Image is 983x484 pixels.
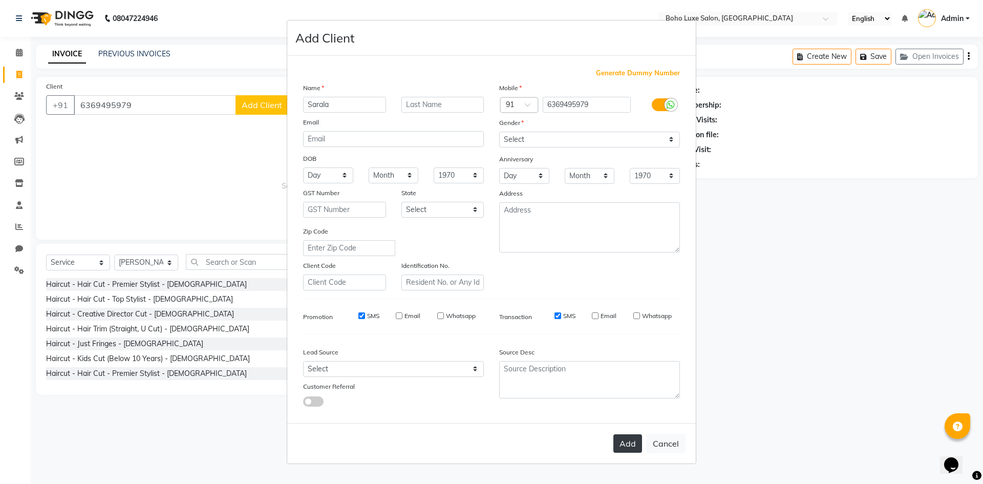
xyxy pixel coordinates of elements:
label: Transaction [499,312,532,322]
input: Resident No. or Any Id [401,275,484,290]
label: Email [303,118,319,127]
button: Cancel [646,434,686,453]
label: Promotion [303,312,333,322]
label: Client Code [303,261,336,270]
label: Source Desc [499,348,535,357]
input: Mobile [543,97,631,113]
label: Customer Referral [303,382,355,391]
label: Whatsapp [642,311,672,321]
input: GST Number [303,202,386,218]
input: Email [303,131,484,147]
label: Gender [499,118,524,128]
input: Enter Zip Code [303,240,395,256]
input: Last Name [401,97,484,113]
button: Add [613,434,642,453]
input: Client Code [303,275,386,290]
label: SMS [367,311,379,321]
iframe: chat widget [940,443,973,474]
label: Lead Source [303,348,338,357]
label: Whatsapp [446,311,476,321]
label: Mobile [499,83,522,93]
span: Generate Dummy Number [596,68,680,78]
label: DOB [303,154,316,163]
label: Email [404,311,420,321]
label: Email [601,311,616,321]
input: First Name [303,97,386,113]
label: SMS [563,311,575,321]
label: Address [499,189,523,198]
label: Anniversary [499,155,533,164]
label: Identification No. [401,261,450,270]
label: Zip Code [303,227,328,236]
h4: Add Client [295,29,354,47]
label: State [401,188,416,198]
label: Name [303,83,324,93]
label: GST Number [303,188,339,198]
